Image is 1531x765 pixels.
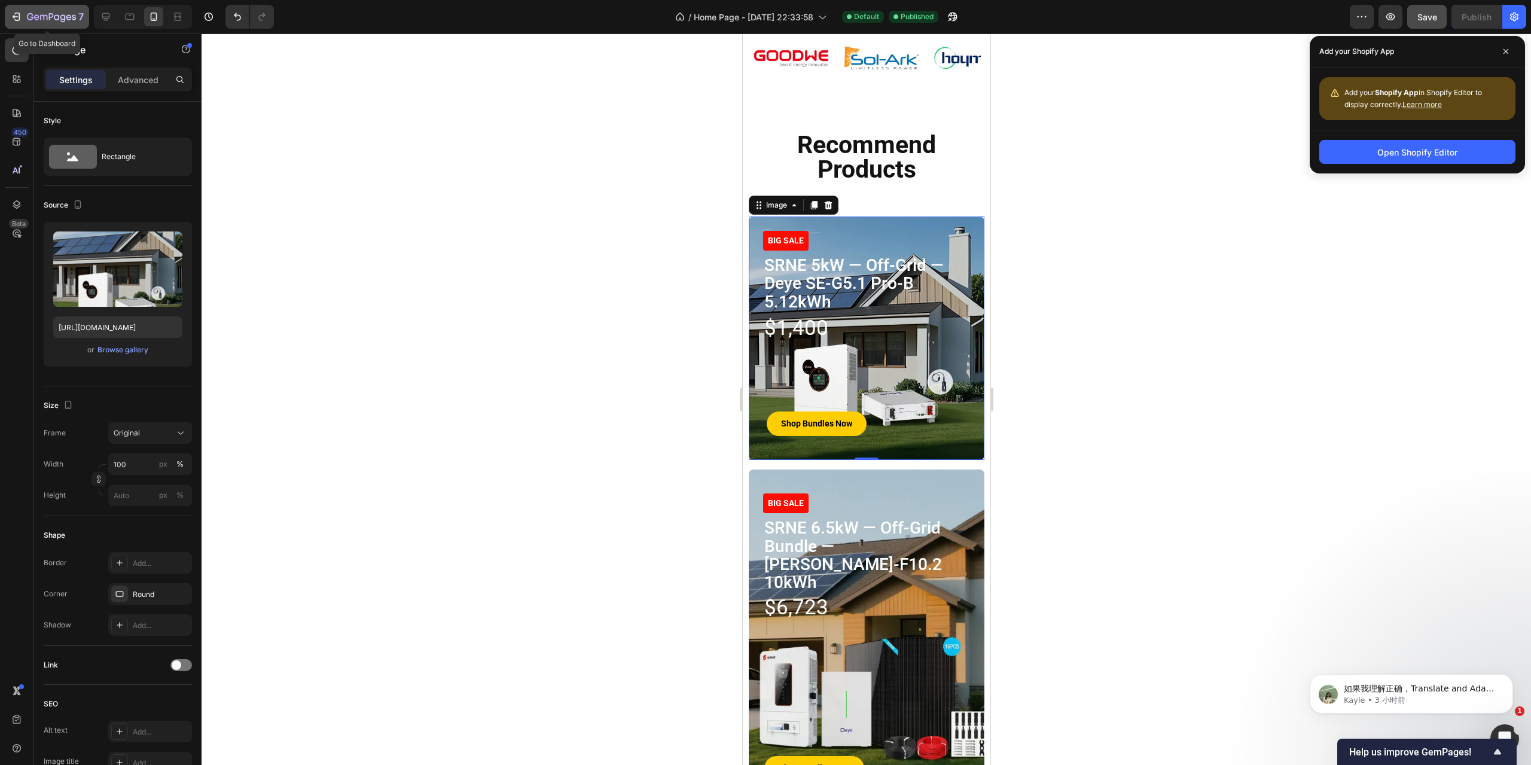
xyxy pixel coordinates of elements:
[1292,649,1531,733] iframe: Intercom notifications 消息
[38,383,109,398] p: Shop Bundles Now
[156,488,170,502] button: %
[133,558,189,569] div: Add...
[44,428,66,438] label: Frame
[190,11,267,38] img: [object Object]
[1462,11,1492,23] div: Publish
[173,488,187,502] button: px
[1349,745,1505,759] button: Show survey - Help us improve GemPages!
[44,589,68,599] div: Corner
[1402,99,1442,111] button: Learn more
[133,727,189,737] div: Add...
[694,11,813,23] span: Home Page - [DATE] 22:33:58
[20,285,242,309] div: Rich Text Editor. Editing area: main
[44,398,75,414] div: Size
[9,219,29,228] div: Beta
[688,11,691,23] span: /
[118,74,158,86] p: Advanced
[1319,45,1394,57] p: Add your Shopify App
[159,459,167,470] div: px
[20,197,66,217] button: <p>BIG SALE</p>
[20,460,66,480] button: <p>BIG SALE</p>
[108,422,192,444] button: Original
[173,457,187,471] button: px
[22,222,201,278] span: SRNE 5kW — Off-Grid — Deye SE-G5.1 Pro-B 5.12kWh
[1319,140,1515,164] button: Open Shopify Editor
[1490,724,1519,753] iframe: Intercom live chat
[6,98,242,150] h2: Recommend Products
[1417,12,1437,22] span: Save
[901,11,934,22] span: Published
[24,378,124,403] a: Shop Bundles Now
[44,459,63,470] label: Width
[1407,5,1447,29] button: Save
[176,490,184,501] div: %
[44,490,66,501] label: Height
[1377,146,1457,159] div: Open Shopify Editor
[225,5,274,29] div: Undo/Redo
[44,699,58,709] div: SEO
[108,484,192,506] input: px%
[78,10,84,24] p: 7
[25,462,61,477] p: BIG SALE
[22,562,86,586] span: $6,723
[133,620,189,631] div: Add...
[59,74,93,86] p: Settings
[22,484,199,559] span: SRNE 6.5kW — Off-Grid Bundle — [PERSON_NAME]-F10.2 10kWh
[36,727,107,742] p: Shop Bundles Now
[11,127,29,137] div: 450
[44,530,65,541] div: Shape
[21,166,47,177] div: Image
[22,723,121,747] a: Shop Bundles Now
[1349,746,1490,758] span: Help us improve GemPages!
[133,589,189,600] div: Round
[97,344,149,356] button: Browse gallery
[44,660,58,670] div: Link
[20,223,242,280] div: Rich Text Editor. Editing area: main
[743,33,990,765] iframe: Design area
[1515,706,1524,716] span: 1
[25,200,61,215] p: BIG SALE
[53,231,182,307] img: preview-image
[53,316,182,338] input: https://example.com/image.jpg
[97,345,148,355] div: Browse gallery
[156,457,170,471] button: %
[159,490,167,501] div: px
[44,557,67,568] div: Border
[1344,88,1482,109] span: Add your in Shopify Editor to display correctly.
[5,5,89,29] button: 7
[1451,5,1502,29] button: Publish
[108,453,192,475] input: px%
[44,115,61,126] div: Style
[854,11,879,22] span: Default
[102,143,175,170] div: Rectangle
[114,428,140,438] span: Original
[58,42,160,57] p: Image
[22,282,86,307] span: $1,400
[44,197,85,214] div: Source
[44,725,68,736] div: Alt text
[87,343,94,357] span: or
[176,459,184,470] div: %
[1375,88,1419,97] strong: Shopify App
[44,620,71,630] div: Shadow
